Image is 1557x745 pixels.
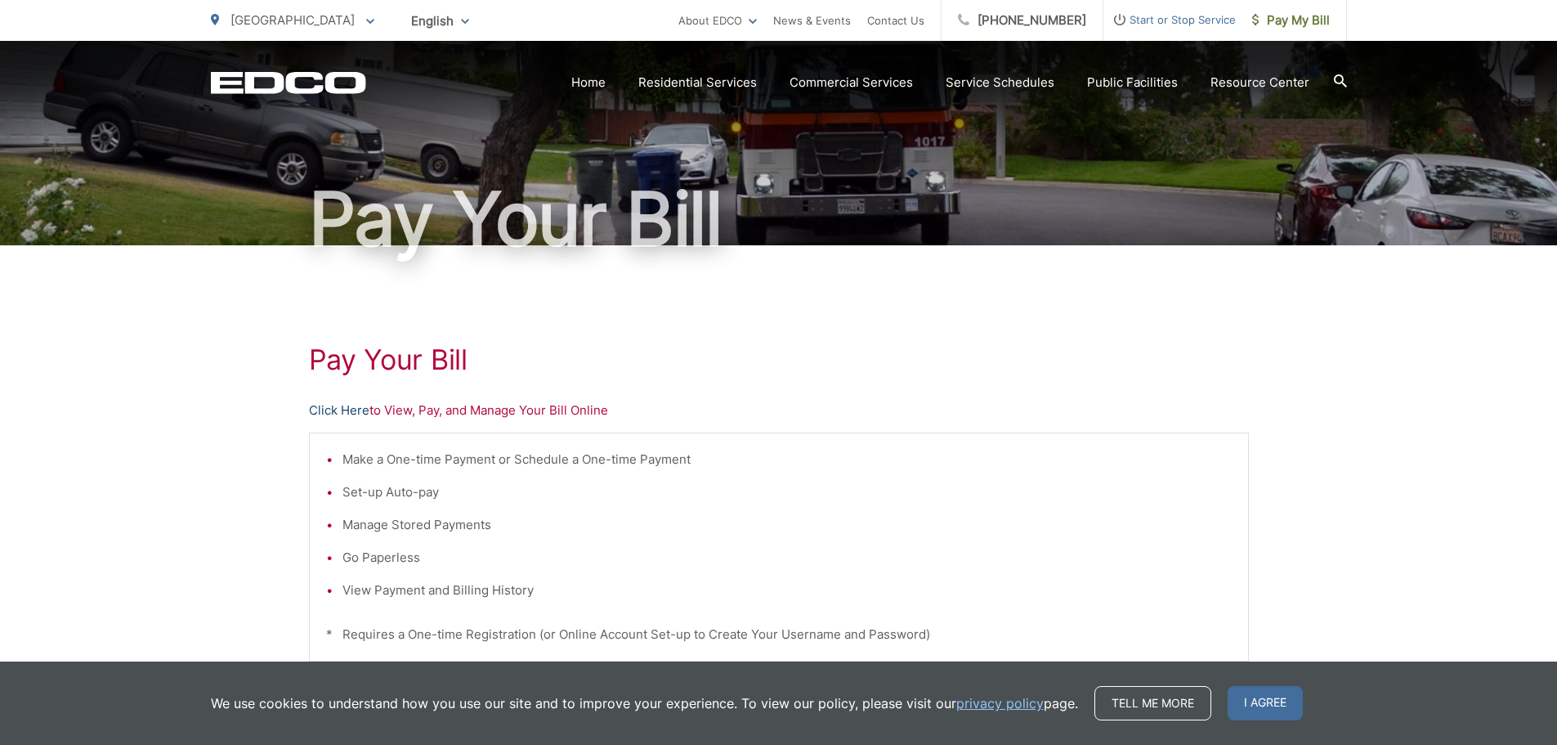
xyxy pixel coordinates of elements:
a: EDCD logo. Return to the homepage. [211,71,366,94]
li: Make a One-time Payment or Schedule a One-time Payment [342,450,1232,469]
a: News & Events [773,11,851,30]
li: Set-up Auto-pay [342,482,1232,502]
a: Commercial Services [790,73,913,92]
p: to View, Pay, and Manage Your Bill Online [309,401,1249,420]
a: Residential Services [638,73,757,92]
a: Tell me more [1094,686,1211,720]
span: English [399,7,481,35]
p: We use cookies to understand how you use our site and to improve your experience. To view our pol... [211,693,1078,713]
li: View Payment and Billing History [342,581,1232,600]
span: [GEOGRAPHIC_DATA] [230,12,355,28]
a: Click Here [309,401,369,420]
li: Manage Stored Payments [342,515,1232,535]
p: * Requires a One-time Registration (or Online Account Set-up to Create Your Username and Password) [326,625,1232,644]
li: Go Paperless [342,548,1232,568]
a: Home [571,73,606,92]
a: Public Facilities [1087,73,1178,92]
h1: Pay Your Bill [309,343,1249,376]
a: privacy policy [956,693,1044,713]
span: I agree [1228,686,1303,720]
h1: Pay Your Bill [211,178,1347,260]
a: About EDCO [678,11,757,30]
a: Service Schedules [946,73,1054,92]
a: Resource Center [1210,73,1309,92]
a: Contact Us [867,11,924,30]
span: Pay My Bill [1252,11,1330,30]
